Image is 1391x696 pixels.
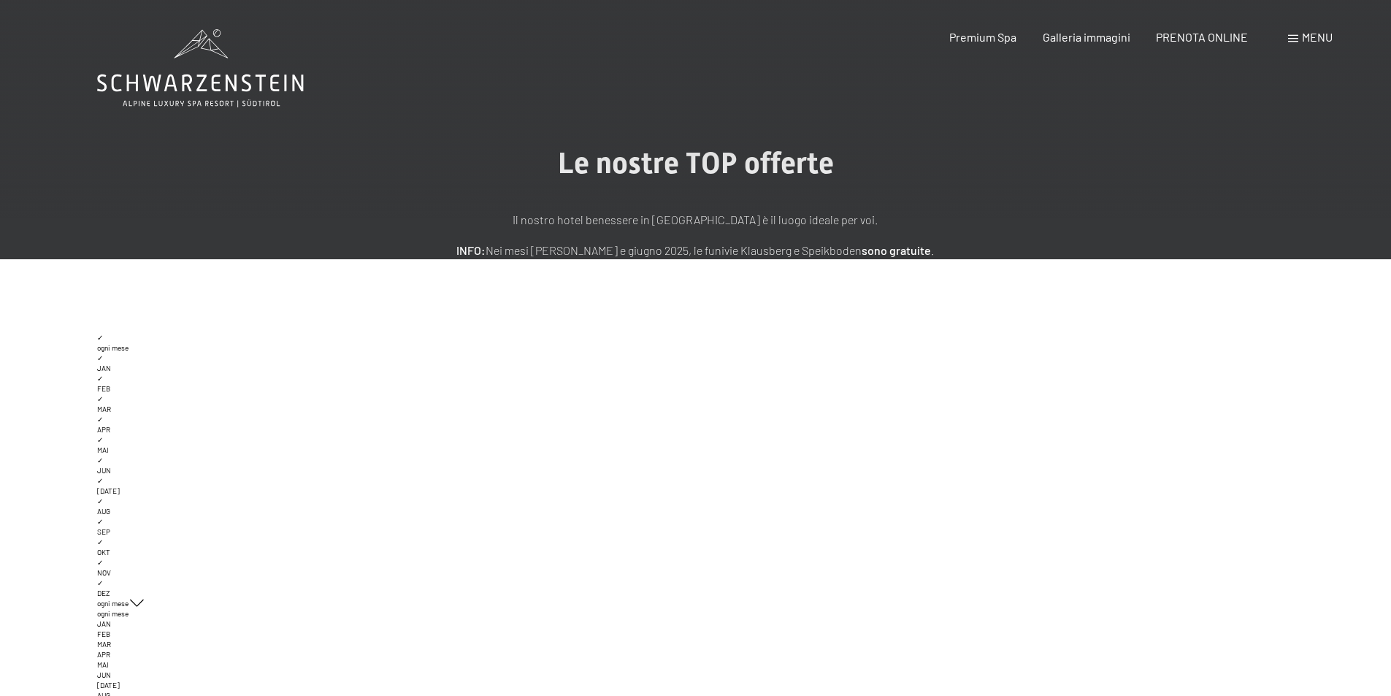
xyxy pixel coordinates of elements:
span: JUN [97,466,111,475]
span: ✓ [97,353,103,362]
span: NOV [97,568,111,577]
span: ✓ [97,578,103,587]
span: JAN [97,364,111,372]
a: PRENOTA ONLINE [1156,30,1248,44]
span: ✓ [97,476,103,485]
span: JUN [97,670,111,679]
span: FEB [97,630,110,638]
p: Il nostro hotel benessere in [GEOGRAPHIC_DATA] è il luogo ideale per voi. [331,210,1061,229]
span: ogni mese [97,343,129,352]
span: JAN [97,619,111,628]
span: ✓ [97,435,103,444]
span: DEZ [97,589,110,597]
span: MAR [97,640,111,649]
span: OKT [97,548,110,557]
strong: INFO: [456,243,486,257]
span: ✓ [97,415,103,424]
span: APR [97,425,110,434]
a: Premium Spa [949,30,1016,44]
span: ✓ [97,374,103,383]
a: Galleria immagini [1043,30,1130,44]
span: ✓ [97,517,103,526]
span: FEB [97,384,110,393]
span: ✓ [97,456,103,464]
span: ogni mese [97,599,129,608]
span: Le nostre TOP offerte [558,146,834,180]
span: ✓ [97,394,103,403]
span: [DATE] [97,681,120,689]
span: Menu [1302,30,1333,44]
span: ✓ [97,333,103,342]
span: ✓ [97,538,103,546]
span: MAI [97,660,109,669]
span: MAR [97,405,111,413]
span: APR [97,650,110,659]
p: Nei mesi [PERSON_NAME] e giugno 2025, le funivie Klausberg e Speikboden . [331,241,1061,260]
span: ✓ [97,497,103,505]
span: MAI [97,445,109,454]
span: ogni mese [97,609,129,618]
span: [DATE] [97,486,120,495]
span: AUG [97,507,110,516]
strong: sono gratuite [862,243,931,257]
span: ✓ [97,558,103,567]
span: SEP [97,527,110,536]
